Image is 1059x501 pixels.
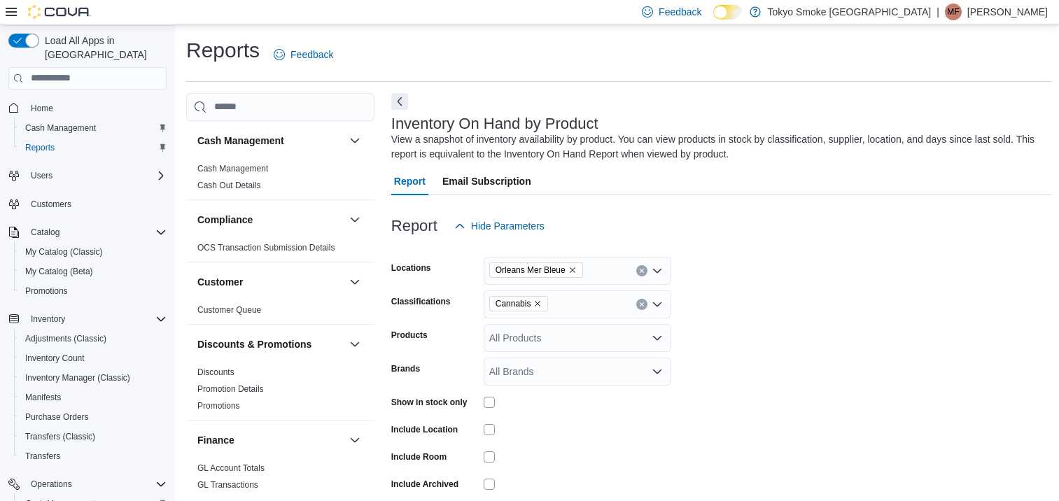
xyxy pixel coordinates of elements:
button: Remove Orleans Mer Bleue from selection in this group [568,266,577,274]
button: Inventory Manager (Classic) [14,368,172,388]
button: Open list of options [652,299,663,310]
span: Email Subscription [442,167,531,195]
button: Cash Management [14,118,172,138]
button: Cash Management [197,134,344,148]
div: Finance [186,460,374,499]
span: Orleans Mer Bleue [496,263,566,277]
span: Transfers (Classic) [25,431,95,442]
span: Home [25,99,167,117]
span: Hide Parameters [471,219,545,233]
a: GL Transactions [197,480,258,490]
span: Feedback [659,5,701,19]
a: GL Account Totals [197,463,265,473]
span: Reports [20,139,167,156]
span: My Catalog (Beta) [25,266,93,277]
span: Cash Management [20,120,167,136]
span: MF [947,3,959,20]
a: Cash Management [197,164,268,174]
span: Adjustments (Classic) [25,333,106,344]
a: Inventory Count [20,350,90,367]
label: Include Room [391,451,447,463]
a: Promotions [20,283,73,299]
span: Catalog [31,227,59,238]
a: Transfers [20,448,66,465]
div: Cash Management [186,160,374,199]
button: Customers [3,194,172,214]
p: | [937,3,939,20]
div: Customer [186,302,374,324]
span: Feedback [290,48,333,62]
button: Remove Cannabis from selection in this group [533,299,542,308]
div: Discounts & Promotions [186,364,374,420]
span: Users [31,170,52,181]
button: Next [391,93,408,110]
h3: Discounts & Promotions [197,337,311,351]
a: Transfers (Classic) [20,428,101,445]
a: Home [25,100,59,117]
a: Customer Queue [197,305,261,315]
div: Compliance [186,239,374,262]
label: Products [391,330,428,341]
span: My Catalog (Classic) [25,246,103,257]
a: Purchase Orders [20,409,94,425]
button: Promotions [14,281,172,301]
span: Report [394,167,426,195]
a: Promotions [197,401,240,411]
button: Open list of options [652,332,663,344]
span: GL Transactions [197,479,258,491]
span: Home [31,103,53,114]
button: Inventory Count [14,348,172,368]
label: Show in stock only [391,397,468,408]
img: Cova [28,5,91,19]
span: Cash Management [25,122,96,134]
a: My Catalog (Beta) [20,263,99,280]
span: Purchase Orders [20,409,167,425]
button: Inventory [25,311,71,327]
button: Cash Management [346,132,363,149]
button: Operations [3,474,172,494]
span: Reports [25,142,55,153]
span: Transfers (Classic) [20,428,167,445]
h1: Reports [186,36,260,64]
button: Customer [346,274,363,290]
span: GL Account Totals [197,463,265,474]
a: Cash Out Details [197,181,261,190]
span: My Catalog (Classic) [20,244,167,260]
span: Customer Queue [197,304,261,316]
button: Transfers (Classic) [14,427,172,446]
button: Clear input [636,299,647,310]
span: Promotions [20,283,167,299]
button: Adjustments (Classic) [14,329,172,348]
span: Cannabis [496,297,531,311]
span: Purchase Orders [25,411,89,423]
span: Inventory [31,313,65,325]
a: Manifests [20,389,66,406]
a: Feedback [268,41,339,69]
button: Inventory [3,309,172,329]
button: Operations [25,476,78,493]
span: Customers [31,199,71,210]
label: Include Archived [391,479,458,490]
span: Inventory Manager (Classic) [20,369,167,386]
span: Adjustments (Classic) [20,330,167,347]
span: Catalog [25,224,167,241]
label: Include Location [391,424,458,435]
span: OCS Transaction Submission Details [197,242,335,253]
span: Load All Apps in [GEOGRAPHIC_DATA] [39,34,167,62]
p: [PERSON_NAME] [967,3,1048,20]
span: Transfers [20,448,167,465]
a: My Catalog (Classic) [20,244,108,260]
a: Cash Management [20,120,101,136]
span: Manifests [20,389,167,406]
label: Brands [391,363,420,374]
button: Hide Parameters [449,212,550,240]
h3: Customer [197,275,243,289]
button: Home [3,98,172,118]
div: View a snapshot of inventory availability by product. You can view products in stock by classific... [391,132,1045,162]
button: Compliance [346,211,363,228]
span: Manifests [25,392,61,403]
button: Discounts & Promotions [346,336,363,353]
span: Inventory Manager (Classic) [25,372,130,383]
button: My Catalog (Beta) [14,262,172,281]
h3: Cash Management [197,134,284,148]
